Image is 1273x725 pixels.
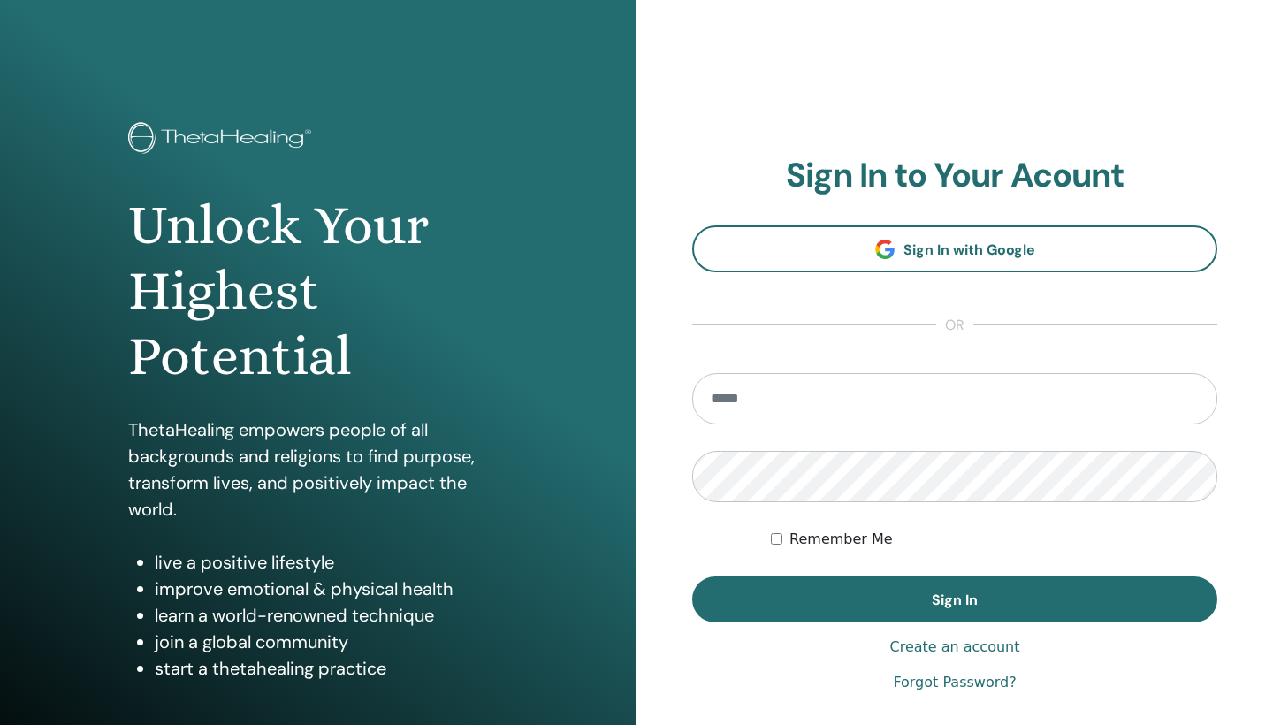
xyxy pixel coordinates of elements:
li: join a global community [155,629,508,655]
span: or [936,315,973,336]
li: improve emotional & physical health [155,576,508,602]
span: Sign In [932,591,978,609]
li: live a positive lifestyle [155,549,508,576]
li: learn a world-renowned technique [155,602,508,629]
h1: Unlock Your Highest Potential [128,193,508,390]
span: Sign In with Google [903,240,1035,259]
li: start a thetahealing practice [155,655,508,682]
a: Sign In with Google [692,225,1217,272]
a: Forgot Password? [893,672,1016,693]
button: Sign In [692,576,1217,622]
div: Keep me authenticated indefinitely or until I manually logout [771,529,1217,550]
label: Remember Me [789,529,893,550]
a: Create an account [889,637,1019,658]
p: ThetaHealing empowers people of all backgrounds and religions to find purpose, transform lives, a... [128,416,508,523]
h2: Sign In to Your Acount [692,156,1217,196]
